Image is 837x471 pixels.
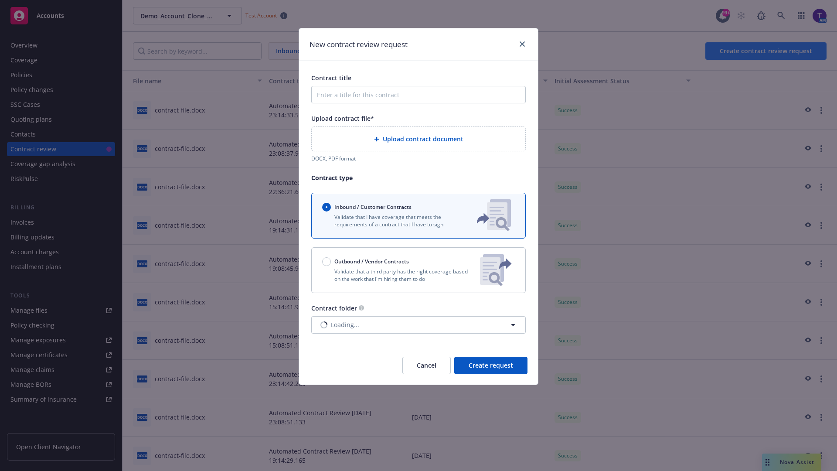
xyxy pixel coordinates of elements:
[334,258,409,265] span: Outbound / Vendor Contracts
[322,257,331,266] input: Outbound / Vendor Contracts
[322,268,473,283] p: Validate that a third party has the right coverage based on the work that I'm hiring them to do
[331,320,359,329] span: Loading...
[469,361,513,369] span: Create request
[311,155,526,162] div: DOCX, PDF format
[311,173,526,182] p: Contract type
[311,304,357,312] span: Contract folder
[417,361,436,369] span: Cancel
[311,114,374,123] span: Upload contract file*
[322,213,463,228] p: Validate that I have coverage that meets the requirements of a contract that I have to sign
[311,126,526,151] div: Upload contract document
[322,203,331,212] input: Inbound / Customer Contracts
[311,193,526,239] button: Inbound / Customer ContractsValidate that I have coverage that meets the requirements of a contra...
[334,203,412,211] span: Inbound / Customer Contracts
[311,86,526,103] input: Enter a title for this contract
[311,316,526,334] button: Loading...
[454,357,527,374] button: Create request
[311,74,351,82] span: Contract title
[310,39,408,50] h1: New contract review request
[402,357,451,374] button: Cancel
[517,39,527,49] a: close
[311,247,526,293] button: Outbound / Vendor ContractsValidate that a third party has the right coverage based on the work t...
[383,134,463,143] span: Upload contract document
